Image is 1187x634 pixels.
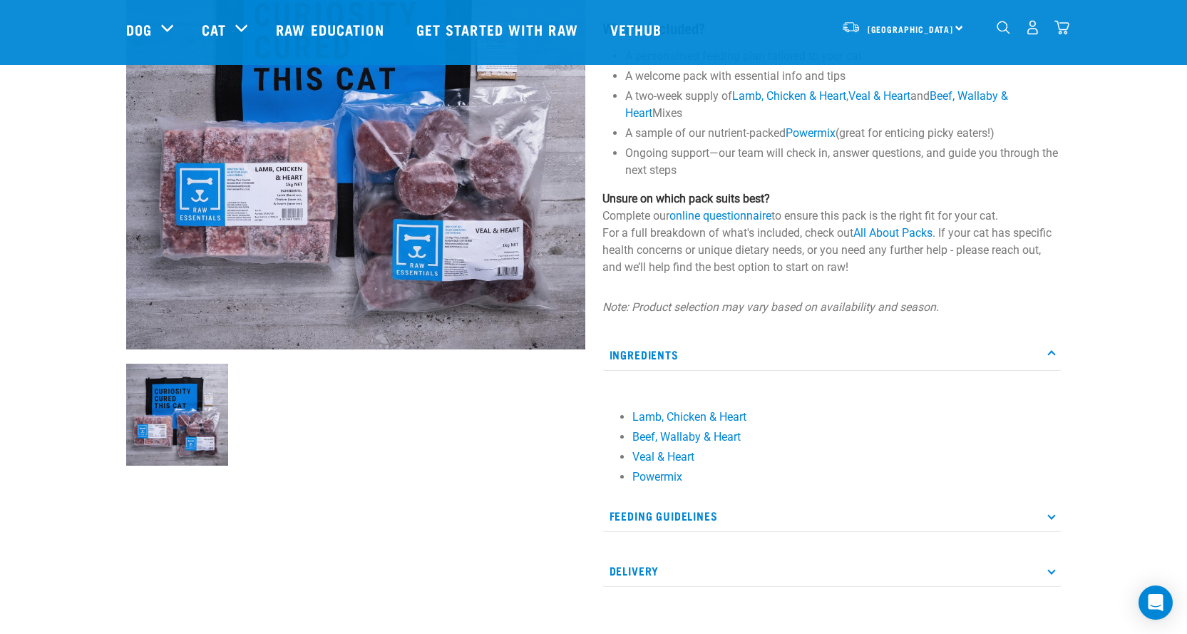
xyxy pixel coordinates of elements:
p: Complete our to ensure this pack is the right fit for your cat. For a full breakdown of what's in... [602,190,1062,276]
a: Raw Education [262,1,401,58]
a: Vethub [596,1,680,58]
a: All About Packs [853,226,932,240]
p: Delivery [602,555,1062,587]
a: Powermix [786,126,836,140]
img: home-icon@2x.png [1054,20,1069,35]
strong: Unsure on which pack suits best? [602,192,770,205]
em: Note: Product selection may vary based on availability and season. [602,300,939,314]
img: van-moving.png [841,21,860,34]
img: user.png [1025,20,1040,35]
li: A welcome pack with essential info and tips [625,68,1062,85]
img: Assortment Of Raw Essential Products For Cats Including, Blue And Black Tote Bag With "Curiosity ... [126,364,228,466]
div: Open Intercom Messenger [1139,586,1173,620]
li: A sample of our nutrient-packed (great for enticing picky eaters!) [625,125,1062,142]
img: home-icon-1@2x.png [997,21,1010,34]
span: [GEOGRAPHIC_DATA] [868,26,954,31]
li: A two-week supply of , and Mixes [625,88,1062,122]
p: Feeding Guidelines [602,500,1062,532]
a: Beef, Wallaby & Heart [632,430,741,444]
a: Dog [126,19,152,40]
p: Ingredients [602,339,1062,371]
a: Get started with Raw [402,1,596,58]
a: Lamb, Chicken & Heart [632,410,746,424]
a: Lamb, Chicken & Heart [732,89,846,103]
a: Powermix [632,470,682,484]
a: Veal & Heart [632,450,694,464]
li: Ongoing support—our team will check in, answer questions, and guide you through the next steps [625,145,1062,179]
a: Veal & Heart [848,89,910,103]
a: online questionnaire [669,209,771,223]
a: Cat [202,19,226,40]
